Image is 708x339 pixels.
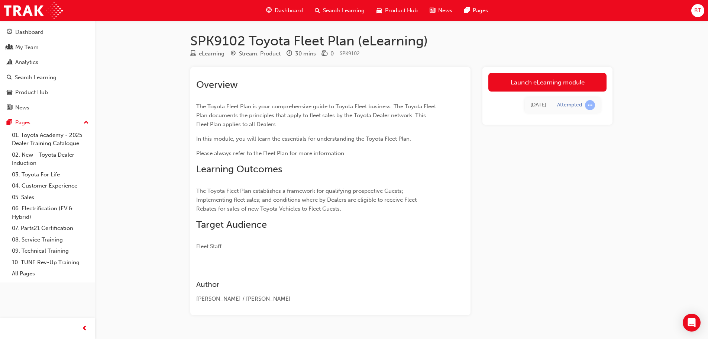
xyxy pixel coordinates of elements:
[9,245,92,257] a: 09. Technical Training
[15,58,38,67] div: Analytics
[275,6,303,15] span: Dashboard
[585,100,595,110] span: learningRecordVerb_ATTEMPT-icon
[196,188,418,212] span: The Toyota Fleet Plan establishes a framework for qualifying prospective Guests; Implementing fle...
[683,314,701,332] div: Open Intercom Messenger
[196,219,267,230] span: Target Audience
[15,43,39,52] div: My Team
[322,49,334,58] div: Price
[190,49,224,58] div: Type
[7,74,12,81] span: search-icon
[230,51,236,57] span: target-icon
[9,234,92,246] a: 08. Service Training
[371,3,424,18] a: car-iconProduct Hub
[199,49,224,58] div: eLearning
[3,25,92,39] a: Dashboard
[322,51,327,57] span: money-icon
[4,2,63,19] img: Trak
[196,295,438,303] div: [PERSON_NAME] / [PERSON_NAME]
[196,150,346,157] span: Please always refer to the Fleet Plan for more information.
[9,203,92,223] a: 06. Electrification (EV & Hybrid)
[7,105,12,111] span: news-icon
[9,192,92,203] a: 05. Sales
[7,44,12,51] span: people-icon
[530,101,546,109] div: Tue Sep 23 2025 13:10:59 GMT+1000 (Australian Eastern Standard Time)
[15,118,30,127] div: Pages
[3,71,92,84] a: Search Learning
[15,88,48,97] div: Product Hub
[9,169,92,180] a: 03. Toyota For Life
[438,6,452,15] span: News
[430,6,435,15] span: news-icon
[196,135,411,142] span: In this module, you will learn the essentials for understanding the Toyota Fleet Plan.
[3,24,92,116] button: DashboardMy TeamAnalyticsSearch LearningProduct HubNews
[15,103,29,112] div: News
[7,59,12,66] span: chart-icon
[458,3,494,18] a: pages-iconPages
[424,3,458,18] a: news-iconNews
[315,6,320,15] span: search-icon
[9,223,92,234] a: 07. Parts21 Certification
[3,101,92,115] a: News
[9,180,92,192] a: 04. Customer Experience
[7,119,12,126] span: pages-icon
[3,86,92,99] a: Product Hub
[260,3,309,18] a: guage-iconDashboard
[3,116,92,129] button: Pages
[287,51,292,57] span: clock-icon
[3,55,92,69] a: Analytics
[557,102,582,109] div: Attempted
[9,257,92,268] a: 10. TUNE Rev-Up Training
[9,268,92,279] a: All Pages
[196,280,438,289] h3: Author
[376,6,382,15] span: car-icon
[190,51,196,57] span: learningResourceType_ELEARNING-icon
[7,29,12,36] span: guage-icon
[84,118,89,128] span: up-icon
[196,103,437,128] span: The Toyota Fleet Plan is your comprehensive guide to Toyota Fleet business. The Toyota Fleet Plan...
[330,49,334,58] div: 0
[287,49,316,58] div: Duration
[385,6,418,15] span: Product Hub
[230,49,281,58] div: Stream
[340,50,360,57] span: Learning resource code
[9,149,92,169] a: 02. New - Toyota Dealer Induction
[488,73,607,92] a: Launch eLearning module
[309,3,371,18] a: search-iconSearch Learning
[473,6,488,15] span: Pages
[266,6,272,15] span: guage-icon
[464,6,470,15] span: pages-icon
[9,129,92,149] a: 01. Toyota Academy - 2025 Dealer Training Catalogue
[15,73,56,82] div: Search Learning
[239,49,281,58] div: Stream: Product
[691,4,704,17] button: BT
[7,89,12,96] span: car-icon
[196,163,282,175] span: Learning Outcomes
[694,6,701,15] span: BT
[323,6,365,15] span: Search Learning
[3,41,92,54] a: My Team
[196,79,238,90] span: Overview
[15,28,43,36] div: Dashboard
[196,243,222,250] span: Fleet Staff
[82,324,87,333] span: prev-icon
[190,33,612,49] h1: SPK9102 Toyota Fleet Plan (eLearning)
[295,49,316,58] div: 30 mins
